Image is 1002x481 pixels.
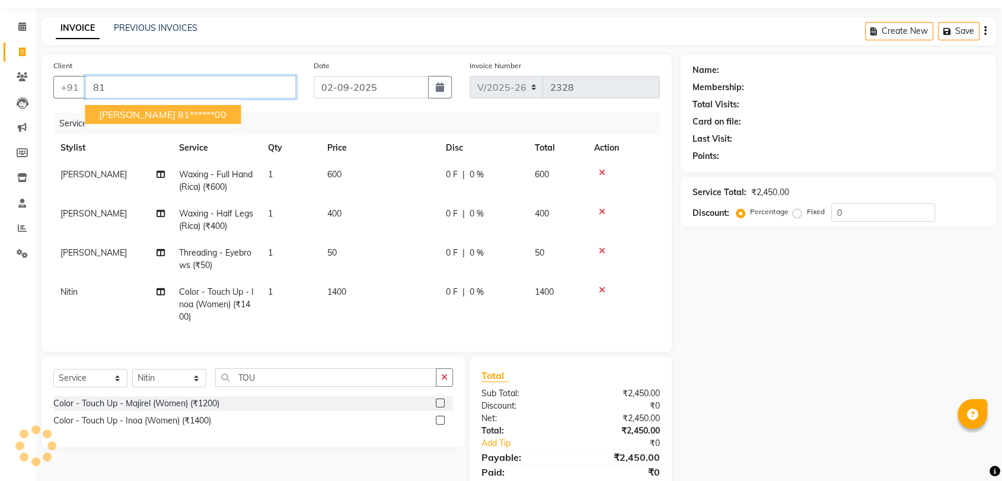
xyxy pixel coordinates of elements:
div: Color - Touch Up - Majirel (Women) (₹1200) [53,397,219,410]
span: 50 [327,247,337,258]
span: [PERSON_NAME] [99,109,175,120]
span: Threading - Eyebrows (₹50) [179,247,251,270]
th: Price [320,135,439,161]
span: 400 [327,208,342,219]
a: PREVIOUS INVOICES [114,23,197,33]
span: Nitin [60,286,78,297]
span: 0 F [446,208,458,220]
input: Search or Scan [215,368,436,387]
a: Add Tip [473,437,587,450]
div: Card on file: [693,116,741,128]
th: Action [587,135,660,161]
span: 0 % [470,247,484,259]
div: Paid: [473,465,571,479]
label: Fixed [806,206,824,217]
span: | [462,286,465,298]
th: Stylist [53,135,172,161]
div: Last Visit: [693,133,732,145]
span: 1 [268,247,273,258]
div: ₹0 [587,437,669,450]
span: Color - Touch Up - Inoa (Women) (₹1400) [179,286,254,322]
button: +91 [53,76,87,98]
div: ₹2,450.00 [571,387,669,400]
span: 600 [327,169,342,180]
span: | [462,247,465,259]
div: ₹2,450.00 [571,450,669,464]
span: 1400 [535,286,554,297]
span: | [462,168,465,181]
span: 0 % [470,208,484,220]
button: Save [938,22,979,40]
span: 1 [268,169,273,180]
div: Total Visits: [693,98,739,111]
label: Client [53,60,72,71]
div: Discount: [473,400,571,412]
span: 0 F [446,168,458,181]
label: Invoice Number [470,60,521,71]
a: INVOICE [56,18,100,39]
span: Total [481,369,509,382]
div: ₹2,450.00 [751,186,789,199]
span: 0 % [470,286,484,298]
div: ₹2,450.00 [571,412,669,425]
div: Total: [473,425,571,437]
span: 0 % [470,168,484,181]
th: Qty [261,135,320,161]
span: [PERSON_NAME] [60,208,127,219]
span: 1 [268,286,273,297]
div: Membership: [693,81,744,94]
div: ₹2,450.00 [571,425,669,437]
th: Disc [439,135,528,161]
div: Service Total: [693,186,746,199]
button: Create New [865,22,933,40]
span: 0 F [446,286,458,298]
span: 600 [535,169,549,180]
th: Service [172,135,261,161]
span: 0 F [446,247,458,259]
div: ₹0 [571,400,669,412]
div: Payable: [473,450,571,464]
span: Waxing - Full Hand (Rica) (₹600) [179,169,253,192]
span: | [462,208,465,220]
div: Color - Touch Up - Inoa (Women) (₹1400) [53,415,211,427]
div: Services [55,113,669,135]
span: 1 [268,208,273,219]
div: Name: [693,64,719,77]
span: 1400 [327,286,346,297]
div: Sub Total: [473,387,571,400]
span: Waxing - Half Legs (Rica) (₹400) [179,208,253,231]
span: 50 [535,247,544,258]
label: Percentage [750,206,788,217]
div: ₹0 [571,465,669,479]
span: 400 [535,208,549,219]
div: Discount: [693,207,729,219]
th: Total [528,135,587,161]
div: Points: [693,150,719,163]
span: [PERSON_NAME] [60,169,127,180]
input: Search by Name/Mobile/Email/Code [85,76,296,98]
div: Net: [473,412,571,425]
span: [PERSON_NAME] [60,247,127,258]
label: Date [314,60,330,71]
